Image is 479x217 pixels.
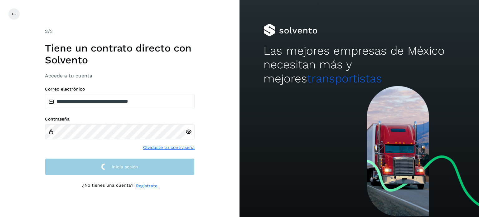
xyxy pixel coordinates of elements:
[45,42,195,66] h1: Tiene un contrato directo con Solvento
[45,86,195,92] label: Correo electrónico
[143,144,195,151] a: Olvidaste tu contraseña
[136,183,157,189] a: Regístrate
[45,28,195,35] div: /2
[45,116,195,122] label: Contraseña
[45,28,48,34] span: 2
[45,73,195,79] h3: Accede a tu cuenta
[307,72,382,85] span: transportistas
[82,183,133,189] p: ¿No tienes una cuenta?
[45,158,195,175] button: Inicia sesión
[264,44,455,86] h2: Las mejores empresas de México necesitan más y mejores
[112,165,138,169] span: Inicia sesión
